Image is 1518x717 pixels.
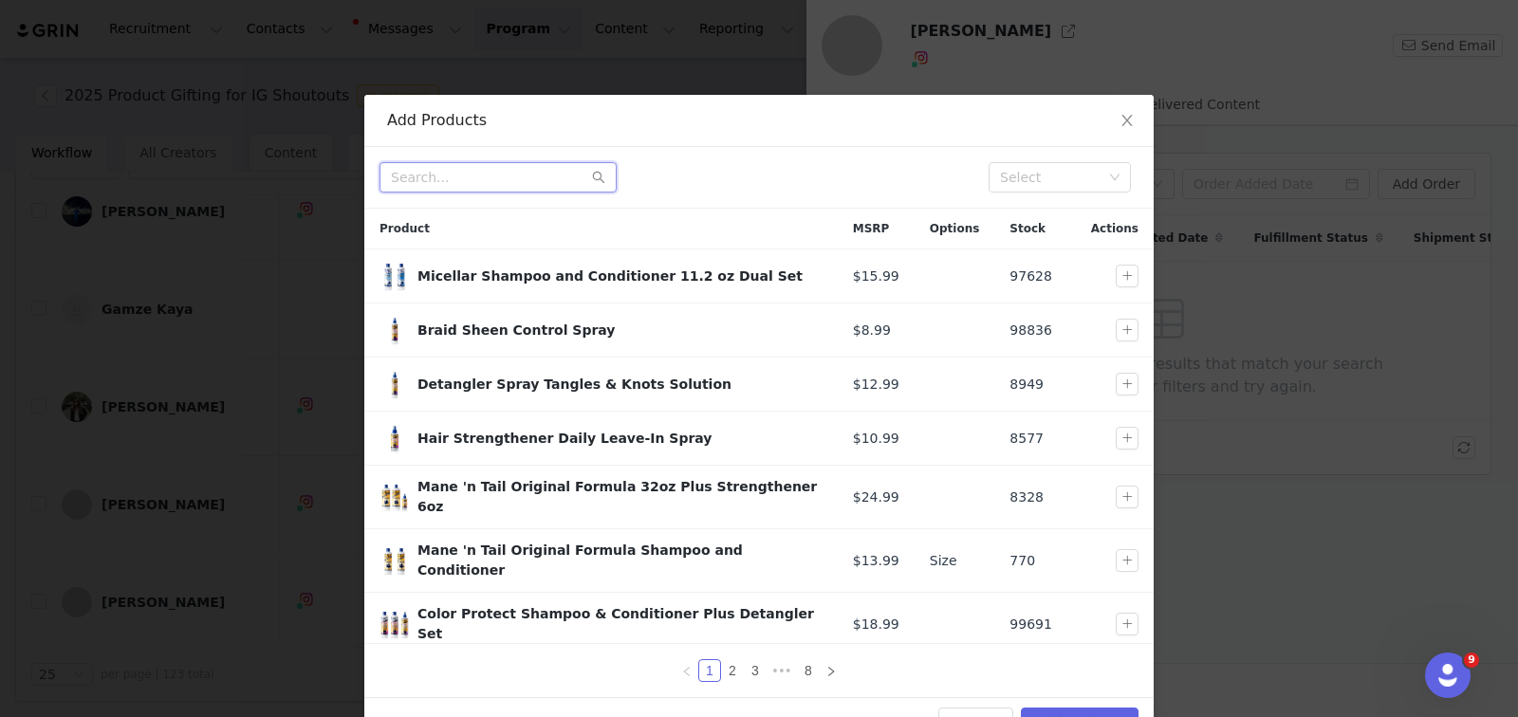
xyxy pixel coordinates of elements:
[417,541,823,580] div: Mane 'n Tail Original Formula Shampoo and Conditioner
[722,660,743,681] a: 2
[379,482,410,512] img: Orig32wHairStrengthHeroFront.jpg
[379,482,410,512] span: Mane 'n Tail Original Formula 32oz Plus Strengthener 6oz
[721,659,744,682] li: 2
[853,429,899,449] span: $10.99
[379,220,430,237] span: Product
[379,162,617,193] input: Search...
[681,666,693,677] i: icon: left
[417,375,823,395] div: Detangler Spray Tangles & Knots Solution
[1009,321,1052,340] span: 98836
[1009,375,1044,395] span: 8949
[767,659,797,682] li: Next 3 Pages
[417,267,823,286] div: Micellar Shampoo and Conditioner 11.2 oz Dual Set
[1464,653,1479,668] span: 9
[592,171,605,184] i: icon: search
[1009,429,1044,449] span: 8577
[853,321,891,340] span: $8.99
[745,660,766,681] a: 3
[853,615,899,634] span: $18.99
[1076,209,1154,248] div: Actions
[699,660,720,681] a: 1
[417,477,823,517] div: Mane 'n Tail Original Formula 32oz Plus Strengthener 6oz
[1009,551,1035,571] span: 770
[379,369,410,399] img: 54344_Detangler_12oz_hero_front.jpg
[930,551,980,571] div: Size
[853,487,899,507] span: $24.99
[387,110,1131,131] div: Add Products
[379,315,410,345] span: Braid Sheen Control Spray
[930,220,980,237] span: Options
[853,375,899,395] span: $12.99
[417,429,823,449] div: Hair Strengthener Daily Leave-In Spray
[379,545,410,576] img: 12ozOrigShamCondHeroFront.jpg
[1009,615,1052,634] span: 99691
[853,267,899,286] span: $15.99
[676,659,698,682] li: Previous Page
[379,545,410,576] span: Mane 'n Tail Original Formula Shampoo and Conditioner
[1109,172,1120,185] i: icon: down
[853,220,890,237] span: MSRP
[379,369,410,399] span: Detangler Spray Tangles & Knots Solution
[1009,487,1044,507] span: 8328
[1000,168,1102,187] div: Select
[1009,220,1046,237] span: Stock
[767,659,797,682] span: •••
[417,604,823,644] div: Color Protect Shampoo & Conditioner Plus Detangler Set
[379,261,410,291] img: MicellarComboFrontHero.jpg
[417,321,823,340] div: Braid Sheen Control Spray
[379,423,410,453] span: Hair Strengthener Daily Leave-In Spray
[797,659,820,682] li: 8
[379,609,410,639] span: Color Protect Shampoo & Conditioner Plus Detangler Set
[1425,653,1471,698] iframe: Intercom live chat
[1009,267,1052,286] span: 97628
[825,666,837,677] i: icon: right
[820,659,842,682] li: Next Page
[698,659,721,682] li: 1
[1101,95,1154,148] button: Close
[798,660,819,681] a: 8
[379,609,410,639] img: ColorProwDetangler12HeroFront.jpg
[744,659,767,682] li: 3
[1120,113,1135,128] i: icon: close
[853,551,899,571] span: $13.99
[379,261,410,291] span: Micellar Shampoo and Conditioner 11.2 oz Dual Set
[379,423,410,453] img: 54340_HairStrengther_6oz_hero_front.jpg
[379,315,410,345] img: 54370_BraidSheen_12oz_hero_front.jpg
